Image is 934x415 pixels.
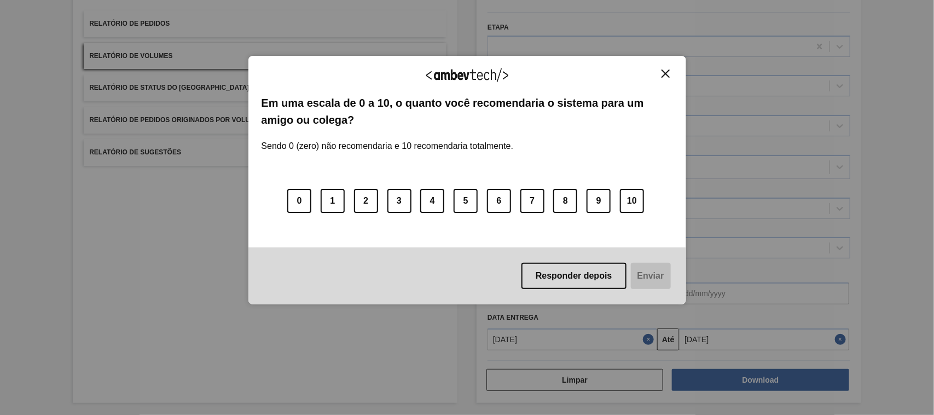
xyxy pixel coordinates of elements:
[354,189,378,213] button: 2
[262,95,673,128] label: Em uma escala de 0 a 10, o quanto você recomendaria o sistema para um amigo ou colega?
[553,189,577,213] button: 8
[658,69,673,78] button: Close
[420,189,444,213] button: 4
[520,189,544,213] button: 7
[321,189,345,213] button: 1
[587,189,611,213] button: 9
[287,189,311,213] button: 0
[426,68,508,82] img: Logo Ambevtech
[487,189,511,213] button: 6
[662,70,670,78] img: Close
[620,189,644,213] button: 10
[454,189,478,213] button: 5
[262,128,514,151] label: Sendo 0 (zero) não recomendaria e 10 recomendaria totalmente.
[387,189,411,213] button: 3
[521,263,626,289] button: Responder depois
